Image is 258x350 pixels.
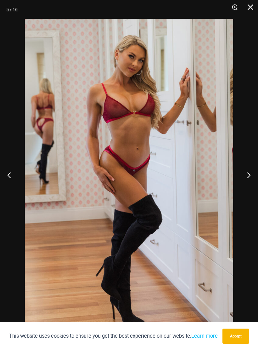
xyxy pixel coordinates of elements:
button: Accept [222,329,249,344]
button: Next [234,159,258,191]
div: 5 / 16 [6,5,18,14]
img: Guilty Pleasures Red 1045 Bra 6045 Thong 03 [25,19,233,331]
p: This website uses cookies to ensure you get the best experience on our website. [9,332,218,340]
a: Learn more [191,333,218,339]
